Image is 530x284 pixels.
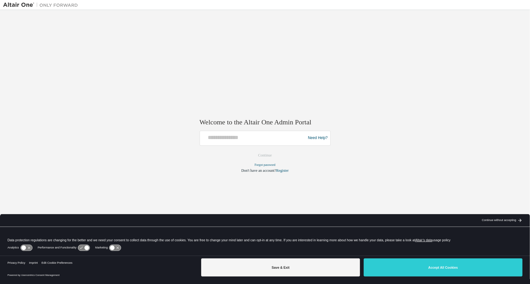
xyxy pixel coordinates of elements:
[200,118,331,127] h2: Welcome to the Altair One Admin Portal
[308,138,328,138] a: Need Help?
[241,168,276,173] span: Don't have an account?
[255,163,275,166] a: Forgot password
[3,2,81,8] img: Altair One
[276,168,289,173] a: Register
